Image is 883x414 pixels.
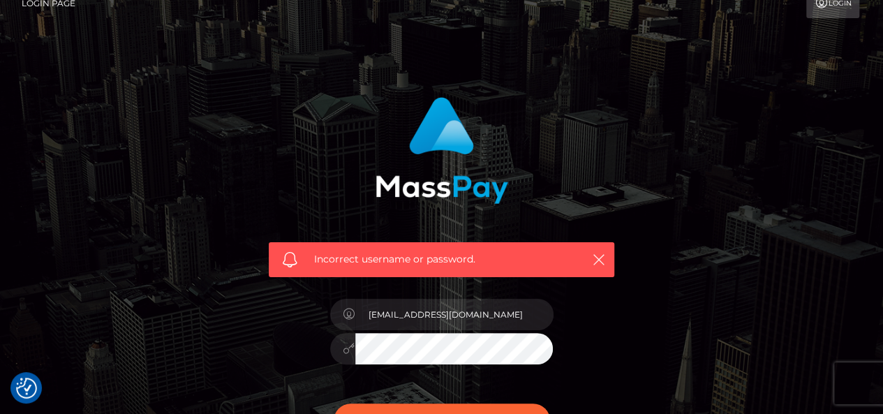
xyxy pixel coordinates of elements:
span: Incorrect username or password. [314,252,569,267]
input: Username... [355,299,554,330]
img: MassPay Login [376,97,508,204]
button: Consent Preferences [16,378,37,399]
img: Revisit consent button [16,378,37,399]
